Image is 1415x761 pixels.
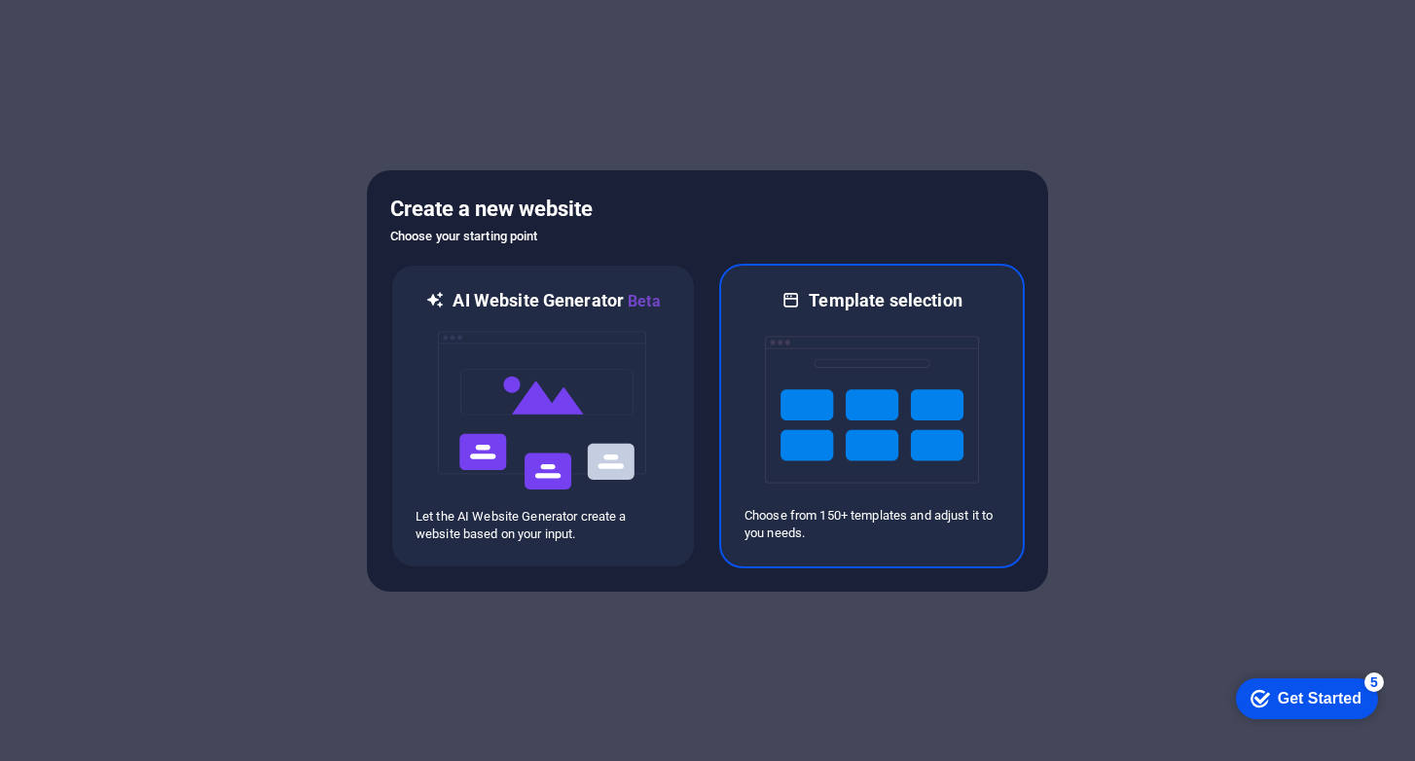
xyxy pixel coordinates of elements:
h5: Create a new website [390,194,1025,225]
p: Let the AI Website Generator create a website based on your input. [416,508,671,543]
p: Choose from 150+ templates and adjust it to you needs. [744,507,999,542]
div: Get Started [57,21,141,39]
div: Template selectionChoose from 150+ templates and adjust it to you needs. [719,264,1025,568]
div: AI Website GeneratorBetaaiLet the AI Website Generator create a website based on your input. [390,264,696,568]
h6: AI Website Generator [453,289,660,313]
div: 5 [144,4,163,23]
span: Beta [624,292,661,310]
h6: Template selection [809,289,961,312]
h6: Choose your starting point [390,225,1025,248]
img: ai [436,313,650,508]
div: Get Started 5 items remaining, 0% complete [16,10,158,51]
